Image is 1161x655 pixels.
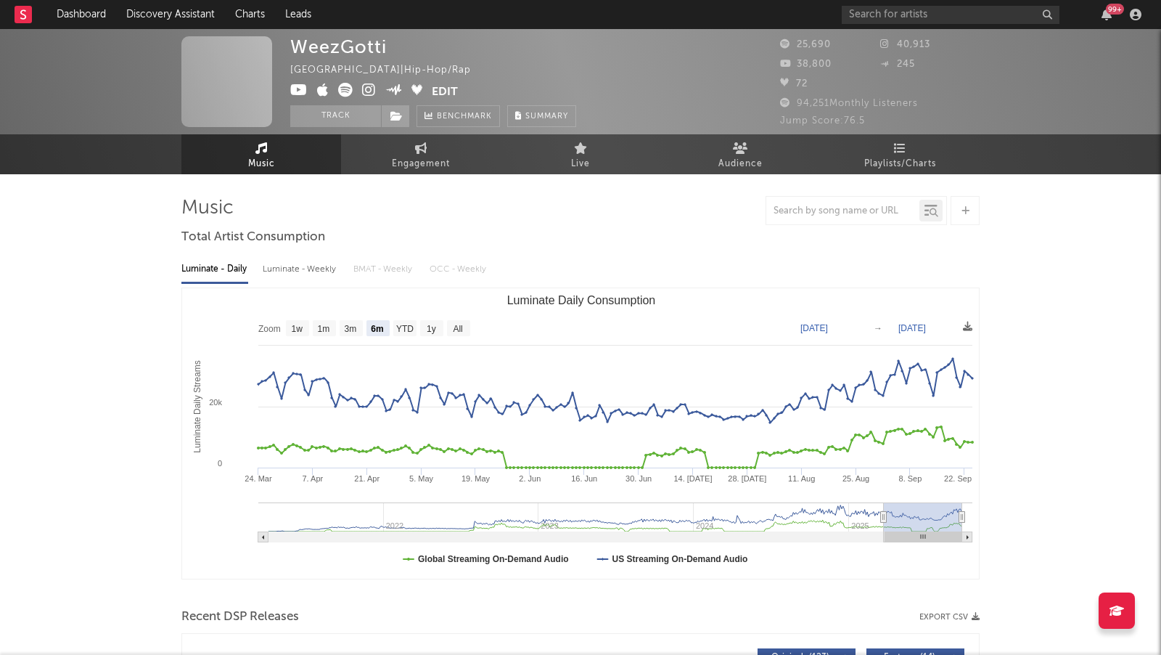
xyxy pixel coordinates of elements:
text: Luminate Daily Streams [192,360,202,452]
span: 25,690 [780,40,831,49]
text: US Streaming On-Demand Audio [612,554,748,564]
a: Music [181,134,341,174]
text: 24. Mar [245,474,272,483]
input: Search for artists [842,6,1059,24]
span: 245 [880,60,915,69]
span: 72 [780,79,808,89]
text: 2. Jun [519,474,541,483]
text: 1m [318,324,330,334]
text: 14. [DATE] [673,474,712,483]
text: 1w [292,324,303,334]
text: 30. Jun [625,474,652,483]
text: 5. May [409,474,434,483]
a: Benchmark [417,105,500,127]
div: WeezGotti [290,36,387,57]
text: 16. Jun [571,474,597,483]
span: 40,913 [880,40,930,49]
text: 0 [218,459,222,468]
svg: Luminate Daily Consumption [182,288,980,579]
text: 6m [371,324,383,334]
a: Audience [660,134,820,174]
button: Export CSV [919,613,980,622]
text: [DATE] [800,323,828,333]
span: Total Artist Consumption [181,229,325,246]
text: → [874,323,882,333]
span: Audience [718,155,763,173]
span: Benchmark [437,108,492,126]
button: Track [290,105,381,127]
span: Playlists/Charts [864,155,936,173]
button: Summary [507,105,576,127]
text: 21. Apr [354,474,380,483]
span: Jump Score: 76.5 [780,116,865,126]
text: 22. Sep [944,474,972,483]
div: Luminate - Weekly [263,257,339,282]
text: 3m [345,324,357,334]
span: Live [571,155,590,173]
text: 19. May [461,474,491,483]
div: [GEOGRAPHIC_DATA] | Hip-Hop/Rap [290,62,488,79]
text: 7. Apr [302,474,323,483]
a: Playlists/Charts [820,134,980,174]
text: 20k [209,398,222,407]
div: Luminate - Daily [181,257,248,282]
text: 28. [DATE] [728,474,766,483]
text: Zoom [258,324,281,334]
text: 25. Aug [842,474,869,483]
text: YTD [396,324,414,334]
a: Live [501,134,660,174]
span: 94,251 Monthly Listeners [780,99,918,108]
text: Luminate Daily Consumption [507,294,656,306]
span: 38,800 [780,60,832,69]
a: Engagement [341,134,501,174]
div: 99 + [1106,4,1124,15]
input: Search by song name or URL [766,206,919,217]
span: Music [248,155,275,173]
span: Recent DSP Releases [181,609,299,626]
text: 11. Aug [788,474,815,483]
text: Global Streaming On-Demand Audio [418,554,569,564]
button: 99+ [1101,9,1112,20]
text: 8. Sep [899,474,922,483]
text: [DATE] [898,323,926,333]
button: Edit [432,83,458,101]
text: 1y [427,324,436,334]
span: Engagement [392,155,450,173]
span: Summary [525,113,568,121]
text: All [453,324,462,334]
